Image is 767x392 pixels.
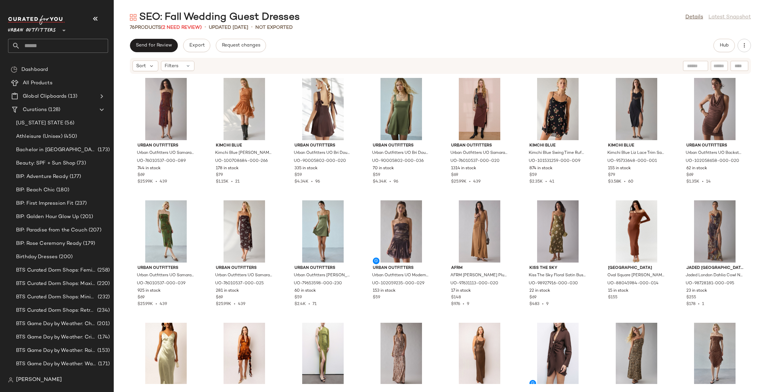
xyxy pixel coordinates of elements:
[216,295,223,301] span: $69
[686,273,743,279] span: Jaded London Dahlia Cowl Neck Hand-Beaded Chiffon Maxi Dress in Dahlia, Women's at Urban Outfitters
[8,377,13,383] img: svg%3e
[138,288,161,294] span: 925 in stock
[294,166,318,172] span: 335 in stock
[373,180,387,184] span: $4.34K
[607,150,664,156] span: Kimchi Blue Liz Lace Trim Satin Slip Midi Dress in Black, Women's at Urban Outfitters
[216,143,273,149] span: Kimchi Blue
[16,119,63,127] span: [US_STATE] STATE
[215,281,264,287] span: UO-76010537-000-025
[686,265,743,271] span: Jaded [GEOGRAPHIC_DATA]
[686,166,707,172] span: 62 in stock
[96,307,110,314] span: (234)
[529,288,550,294] span: 22 in stock
[367,78,435,140] img: 90005802_036_b
[96,267,110,274] span: (258)
[165,63,178,70] span: Filters
[460,302,467,306] span: •
[67,93,77,100] span: (13)
[138,143,194,149] span: Urban Outfitters
[215,158,268,164] span: UO-100708684-000-266
[686,302,695,306] span: $178
[451,172,458,178] span: $69
[63,119,74,127] span: (56)
[524,78,592,140] img: 101531259_009_b
[16,186,55,194] span: BIP: Beach Chic
[451,302,460,306] span: $976
[686,158,739,164] span: UO-102058658-000-020
[373,166,394,172] span: 70 in stock
[215,273,272,279] span: Urban Outfitters UO Samara Mesh Strapless Midi Dress in [PERSON_NAME] Floral, Women's at Urban Ou...
[373,265,430,271] span: Urban Outfitters
[68,173,81,181] span: (177)
[58,253,73,261] span: (200)
[702,302,704,306] span: 1
[16,376,62,384] span: [PERSON_NAME]
[686,180,699,184] span: $1.35K
[189,43,204,48] span: Export
[529,150,586,156] span: Kimchi Blue Swing Time Ruffle Babydoll Mini Dress in Botanical Floral, Women's at Urban Outfitters
[216,166,239,172] span: 178 in stock
[130,25,135,30] span: 76
[387,180,394,184] span: •
[608,288,628,294] span: 15 in stock
[372,281,424,287] span: UO-102059235-000-029
[82,240,95,248] span: (179)
[132,323,200,385] img: 103890547_102_m
[251,23,253,31] span: •
[16,360,97,368] span: BTS Game Day by Weather: Warm & Sunny
[16,347,96,355] span: BTS Game Day by Weather: Rain Day Ready
[529,158,580,164] span: UO-101531259-000-009
[8,23,56,35] span: Urban Outfitters
[372,158,424,164] span: UO-90005802-000-036
[79,213,93,221] span: (201)
[16,333,96,341] span: BTS Game Day by Weather: Crisp & Cozy
[216,172,223,178] span: $79
[137,273,194,279] span: Urban Outfitters UO Samara Mesh Strapless Midi Dress in Floral, Women's at Urban Outfitters
[96,146,110,154] span: (173)
[294,180,309,184] span: $4.34K
[138,172,145,178] span: $69
[138,265,194,271] span: Urban Outfitters
[446,78,513,140] img: 76010537_020_b
[686,288,707,294] span: 23 in stock
[153,302,160,306] span: •
[16,320,96,328] span: BTS Game Day by Weather: Chilly Kickoff
[603,78,670,140] img: 95733648_001_b
[686,295,696,301] span: $255
[446,200,513,263] img: 97631113_020_b
[216,302,231,306] span: $25.99K
[130,14,137,21] img: svg%3e
[294,143,351,149] span: Urban Outfitters
[367,200,435,263] img: 102059235_029_b
[608,172,615,178] span: $79
[607,281,659,287] span: UO-88045984-000-014
[96,293,110,301] span: (232)
[16,213,79,221] span: BIP: Golden Hour Glow Up
[136,43,172,48] span: Send for Review
[16,226,87,234] span: BIP: Paradise from the Couch
[529,180,543,184] span: $2.35K
[466,180,473,184] span: •
[713,39,735,52] button: Hub
[529,295,536,301] span: $69
[16,133,63,140] span: Athleisure (Unisex)
[153,180,160,184] span: •
[183,39,210,52] button: Export
[137,150,194,156] span: Urban Outfitters UO Samara Mesh Strapless Midi Dress in Orange Red Boho, Women's at Urban Outfitters
[529,172,537,178] span: $59
[373,172,380,178] span: $59
[137,158,186,164] span: UO-76010537-000-089
[294,265,351,271] span: Urban Outfitters
[130,39,178,52] button: Send for Review
[204,23,206,31] span: •
[16,307,96,314] span: BTS Curated Dorm Shops: Retro+ Boho
[608,265,665,271] span: [GEOGRAPHIC_DATA]
[608,166,631,172] span: 155 in stock
[372,273,429,279] span: Urban Outfitters UO Modern Mesh Basque Waist Strapless Mini Dress in Brown, Women's at Urban Outf...
[294,288,316,294] span: 60 in stock
[23,93,67,100] span: Global Clipboards
[529,273,586,279] span: Kiss The Sky Floral Satin Bustier Slip Midi Dress in Green Ground Floral, Women's at Urban Outfit...
[451,166,476,172] span: 1314 in stock
[74,200,87,207] span: (237)
[11,66,17,73] img: svg%3e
